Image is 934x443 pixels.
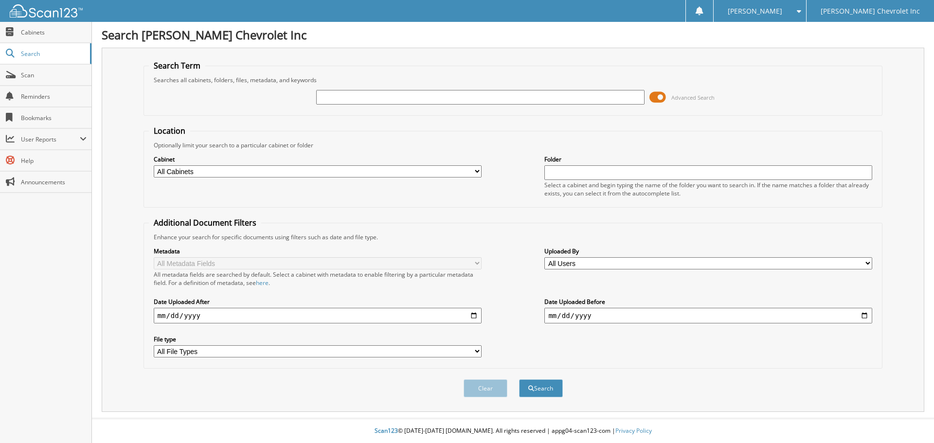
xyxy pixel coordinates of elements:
input: end [544,308,872,323]
button: Search [519,379,563,397]
span: Bookmarks [21,114,87,122]
label: Uploaded By [544,247,872,255]
button: Clear [464,379,507,397]
div: All metadata fields are searched by default. Select a cabinet with metadata to enable filtering b... [154,270,482,287]
label: Folder [544,155,872,163]
a: Privacy Policy [615,426,652,435]
legend: Search Term [149,60,205,71]
div: Select a cabinet and begin typing the name of the folder you want to search in. If the name match... [544,181,872,197]
legend: Location [149,125,190,136]
label: File type [154,335,482,343]
div: Enhance your search for specific documents using filters such as date and file type. [149,233,878,241]
span: Search [21,50,85,58]
span: Scan123 [375,426,398,435]
div: Searches all cabinets, folders, files, metadata, and keywords [149,76,878,84]
div: © [DATE]-[DATE] [DOMAIN_NAME]. All rights reserved | appg04-scan123-com | [92,419,934,443]
div: Optionally limit your search to a particular cabinet or folder [149,141,878,149]
label: Cabinet [154,155,482,163]
span: Help [21,157,87,165]
label: Metadata [154,247,482,255]
img: scan123-logo-white.svg [10,4,83,18]
span: Advanced Search [671,94,715,101]
span: User Reports [21,135,80,143]
span: Announcements [21,178,87,186]
span: [PERSON_NAME] [728,8,782,14]
span: Scan [21,71,87,79]
span: Cabinets [21,28,87,36]
h1: Search [PERSON_NAME] Chevrolet Inc [102,27,924,43]
label: Date Uploaded After [154,298,482,306]
label: Date Uploaded Before [544,298,872,306]
span: [PERSON_NAME] Chevrolet Inc [821,8,920,14]
a: here [256,279,269,287]
input: start [154,308,482,323]
legend: Additional Document Filters [149,217,261,228]
span: Reminders [21,92,87,101]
